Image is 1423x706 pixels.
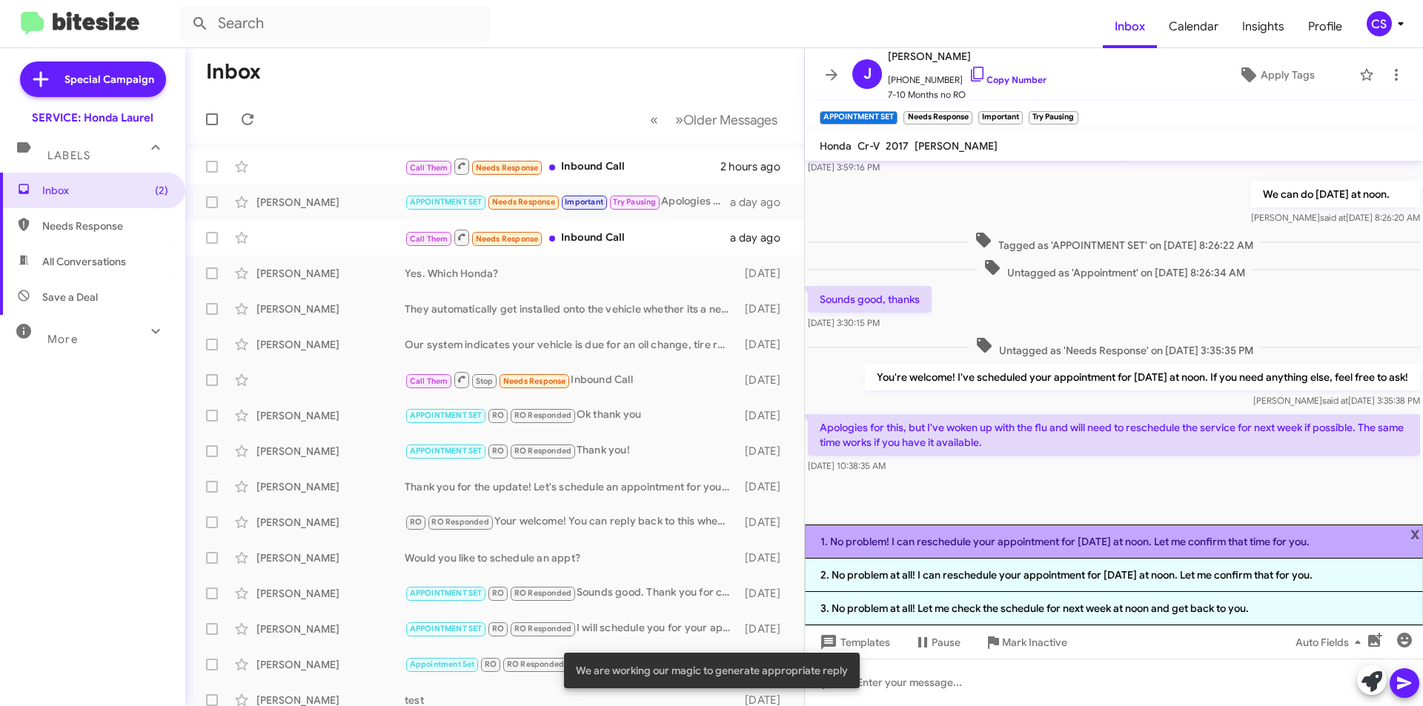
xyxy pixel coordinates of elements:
[576,663,848,678] span: We are working our magic to generate appropriate reply
[730,195,792,210] div: a day ago
[431,517,488,527] span: RO Responded
[808,414,1420,456] p: Apologies for this, but I've woken up with the flu and will need to reschedule the service for ne...
[410,588,482,598] span: APPOINTMENT SET
[42,254,126,269] span: All Conversations
[476,376,494,386] span: Stop
[410,376,448,386] span: Call Them
[737,337,792,352] div: [DATE]
[179,6,491,41] input: Search
[256,266,405,281] div: [PERSON_NAME]
[820,111,898,124] small: APPOINTMENT SET
[47,149,90,162] span: Labels
[1320,212,1346,223] span: said at
[405,157,720,176] div: Inbound Call
[405,442,737,459] div: Thank you!
[1284,629,1379,656] button: Auto Fields
[737,266,792,281] div: [DATE]
[256,657,405,672] div: [PERSON_NAME]
[47,333,78,346] span: More
[650,110,658,129] span: «
[1029,111,1078,124] small: Try Pausing
[514,624,571,633] span: RO Responded
[1296,629,1367,656] span: Auto Fields
[805,592,1423,625] li: 3. No problem at all! Let me check the schedule for next week at noon and get back to you.
[155,183,168,198] span: (2)
[808,161,880,173] span: [DATE] 3:59:16 PM
[888,65,1046,87] span: [PHONE_NUMBER]
[1251,181,1420,207] p: We can do [DATE] at noon.
[817,629,890,656] span: Templates
[978,111,1023,124] small: Important
[865,364,1420,390] p: You're welcome! I've scheduled your appointment for [DATE] at noon. If you need anything else, fe...
[737,586,792,601] div: [DATE]
[405,513,737,530] div: Your welcome! You can reply back to this whenever you have time to come by and well get you sched...
[1410,524,1420,542] span: x
[503,376,566,386] span: Needs Response
[969,74,1046,85] a: Copy Number
[820,139,852,153] span: Honda
[805,559,1423,592] li: 2. No problem at all! I can reschedule your appointment for [DATE] at noon. Let me confirm that f...
[405,370,737,389] div: Inbound Call
[1200,61,1352,88] button: Apply Tags
[507,659,564,669] span: RO Responded
[405,656,737,673] div: Yes, it's best to remove personal items from the interior before detailing. This ensures a thorou...
[410,659,475,669] span: Appointment Set
[1296,5,1354,48] a: Profile
[886,139,909,153] span: 2017
[492,410,504,420] span: RO
[20,61,166,97] a: Special Campaign
[492,197,555,207] span: Needs Response
[737,373,792,387] div: [DATE]
[888,47,1046,65] span: [PERSON_NAME]
[932,629,961,656] span: Pause
[1367,11,1392,36] div: CS
[1230,5,1296,48] a: Insights
[1251,212,1420,223] span: [PERSON_NAME] [DATE] 8:26:20 AM
[410,410,482,420] span: APPOINTMENT SET
[42,183,168,198] span: Inbox
[256,550,405,565] div: [PERSON_NAME]
[737,444,792,459] div: [DATE]
[405,620,737,637] div: I will schedule you for your appt at 9am appointment [DATE][DATE]. We can also arrange shuttle se...
[565,197,603,207] span: Important
[808,460,886,471] span: [DATE] 10:38:35 AM
[64,72,154,87] span: Special Campaign
[858,139,880,153] span: Cr-V
[666,104,786,135] button: Next
[514,588,571,598] span: RO Responded
[969,231,1259,253] span: Tagged as 'APPOINTMENT SET' on [DATE] 8:26:22 AM
[737,479,792,494] div: [DATE]
[476,234,539,244] span: Needs Response
[514,446,571,456] span: RO Responded
[737,408,792,423] div: [DATE]
[32,110,153,125] div: SERVICE: Honda Laurel
[1322,395,1348,406] span: said at
[256,444,405,459] div: [PERSON_NAME]
[969,336,1259,358] span: Untagged as 'Needs Response' on [DATE] 3:35:35 PM
[641,104,667,135] button: Previous
[805,524,1423,559] li: 1. No problem! I can reschedule your appointment for [DATE] at noon. Let me confirm that time for...
[405,266,737,281] div: Yes. Which Honda?
[492,446,504,456] span: RO
[514,410,571,420] span: RO Responded
[405,228,730,247] div: Inbound Call
[683,112,777,128] span: Older Messages
[256,337,405,352] div: [PERSON_NAME]
[978,259,1251,280] span: Untagged as 'Appointment' on [DATE] 8:26:34 AM
[405,479,737,494] div: Thank you for the update! Let's schedule an appointment for your Honda Civic Sport's maintenance....
[256,622,405,636] div: [PERSON_NAME]
[1354,11,1407,36] button: CS
[410,197,482,207] span: APPOINTMENT SET
[256,479,405,494] div: [PERSON_NAME]
[256,195,405,210] div: [PERSON_NAME]
[405,193,730,210] div: Apologies for this, but I've woken up with the flu and will need to reschedule the service for ne...
[256,515,405,530] div: [PERSON_NAME]
[902,629,972,656] button: Pause
[405,550,737,565] div: Would you like to schedule an appt?
[405,407,737,424] div: Ok thank you
[1103,5,1157,48] a: Inbox
[410,517,422,527] span: RO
